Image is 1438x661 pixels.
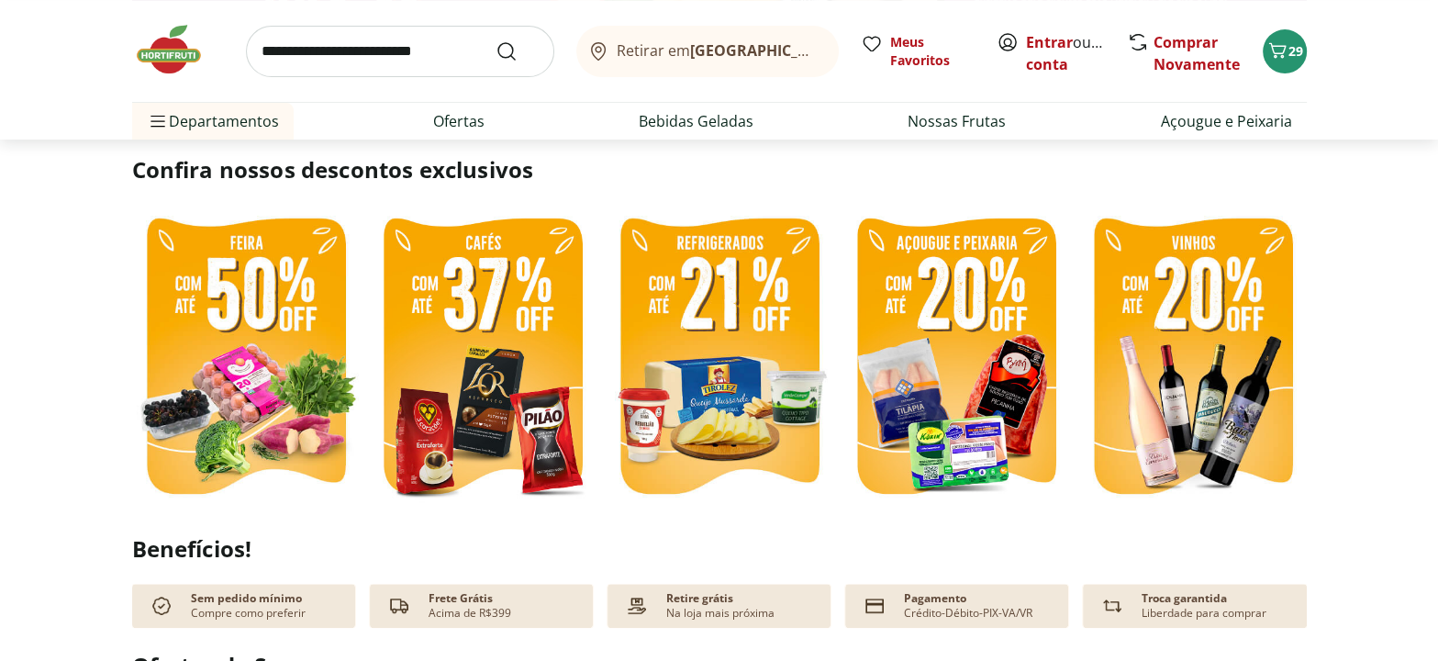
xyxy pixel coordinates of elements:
[890,33,975,70] span: Meus Favoritos
[1079,207,1307,510] img: vinhos
[666,591,733,606] p: Retire grátis
[132,155,1307,185] h2: Confira nossos descontos exclusivos
[690,40,999,61] b: [GEOGRAPHIC_DATA]/[GEOGRAPHIC_DATA]
[132,207,360,510] img: feira
[1263,29,1307,73] button: Carrinho
[385,591,414,621] img: truck
[496,40,540,62] button: Submit Search
[622,591,652,621] img: payment
[1154,32,1240,74] a: Comprar Novamente
[639,110,753,132] a: Bebidas Geladas
[842,207,1070,510] img: resfriados
[246,26,554,77] input: search
[860,591,889,621] img: card
[617,42,819,59] span: Retirar em
[433,110,485,132] a: Ofertas
[1026,31,1108,75] span: ou
[576,26,839,77] button: Retirar em[GEOGRAPHIC_DATA]/[GEOGRAPHIC_DATA]
[1026,32,1127,74] a: Criar conta
[1161,110,1292,132] a: Açougue e Peixaria
[132,22,224,77] img: Hortifruti
[1098,591,1127,621] img: Devolução
[904,591,966,606] p: Pagamento
[1142,591,1227,606] p: Troca garantida
[908,110,1006,132] a: Nossas Frutas
[191,606,306,621] p: Compre como preferir
[132,536,1307,562] h2: Benefícios!
[429,591,493,606] p: Frete Grátis
[861,33,975,70] a: Meus Favoritos
[666,606,775,621] p: Na loja mais próxima
[147,591,176,621] img: check
[147,99,169,143] button: Menu
[191,591,302,606] p: Sem pedido mínimo
[369,207,596,510] img: café
[147,99,279,143] span: Departamentos
[606,207,833,510] img: refrigerados
[904,606,1032,621] p: Crédito-Débito-PIX-VA/VR
[1288,42,1303,60] span: 29
[1142,606,1266,621] p: Liberdade para comprar
[1026,32,1073,52] a: Entrar
[429,606,511,621] p: Acima de R$399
